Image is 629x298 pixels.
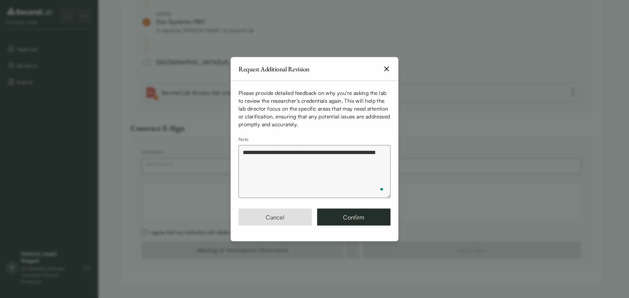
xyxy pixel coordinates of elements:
[238,208,312,225] button: Cancel
[238,89,391,128] div: Please provide detailed feedback on why you're asking the lab to review the researcher’s credenti...
[317,208,391,225] button: Confirm
[238,145,391,198] textarea: To enrich screen reader interactions, please activate Accessibility in Grammarly extension settings
[238,65,310,72] h2: Request Additional Revision
[238,136,249,142] label: Note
